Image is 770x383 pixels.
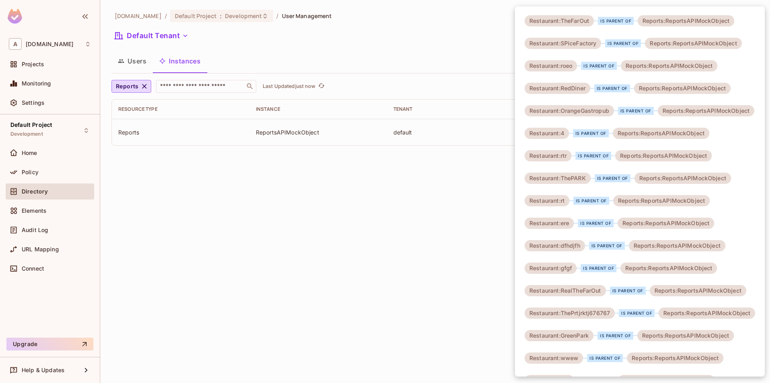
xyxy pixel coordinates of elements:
div: Reports:ReportsAPIMockObject [658,105,754,116]
div: is parent of [573,129,609,137]
div: is parent of [581,62,617,70]
div: is parent of [575,152,611,160]
div: Restaurant:wwew [525,352,583,364]
div: Reports:ReportsAPIMockObject [629,240,725,251]
div: Reports:ReportsAPIMockObject [634,83,731,94]
div: Restaurant:roeo [525,60,577,71]
div: Restaurant:rtr [525,150,571,161]
div: is parent of [618,107,654,115]
div: is parent of [573,197,609,205]
div: Reports:ReportsAPIMockObject [613,128,709,139]
div: Restaurant:ere [525,218,574,229]
div: Restaurant:RedDiner [525,83,590,94]
div: Restaurant:rt [525,195,569,206]
div: Reports:ReportsAPIMockObject [620,263,717,274]
div: Reports:ReportsAPIMockObject [618,218,714,229]
div: Reports:ReportsAPIMockObject [650,285,746,296]
div: is parent of [581,264,616,272]
div: Restaurant:TheFarOut [525,15,594,26]
div: Reports:ReportsAPIMockObject [613,195,710,206]
div: is parent of [578,219,614,227]
div: Restaurant:4 [525,128,569,139]
div: is parent of [619,309,654,317]
div: Restaurant:gfgf [525,263,577,274]
div: Reports:ReportsAPIMockObject [627,352,723,364]
div: is parent of [598,332,633,340]
div: Restaurant:dfhdjfh [525,240,585,251]
div: is parent of [605,39,641,47]
div: is parent of [598,17,634,25]
div: Reports:ReportsAPIMockObject [634,173,731,184]
div: Reports:ReportsAPIMockObject [621,60,717,71]
div: Restaurant:GreenPark [525,330,594,341]
div: is parent of [594,84,630,92]
div: is parent of [587,354,623,362]
div: Restaurant:ThePARK [525,173,591,184]
div: is parent of [595,174,630,182]
div: Restaurant:SPiceFactory [525,38,601,49]
div: is parent of [610,287,646,295]
div: Restaurant:ThePrtjrktj676767 [525,308,615,319]
div: Restaurant:OrangeGastropub [525,105,614,116]
div: Reports:ReportsAPIMockObject [638,15,734,26]
div: Reports:ReportsAPIMockObject [645,38,742,49]
div: Reports:ReportsAPIMockObject [615,150,712,161]
div: is parent of [589,242,625,250]
div: Reports:ReportsAPIMockObject [659,308,755,319]
div: Restaurant:RealTheFarOut [525,285,606,296]
div: Reports:ReportsAPIMockObject [637,330,734,341]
